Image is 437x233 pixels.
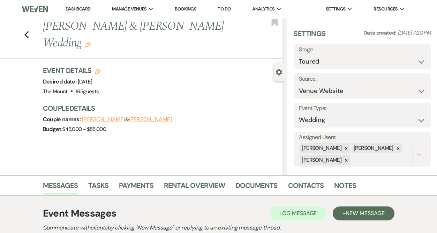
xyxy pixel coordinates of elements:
div: [PERSON_NAME] [300,143,342,153]
a: Notes [334,180,356,195]
h1: [PERSON_NAME] & [PERSON_NAME] Wedding [43,18,233,51]
label: Stage: [299,45,425,55]
img: Weven Logo [22,2,48,16]
a: Messages [43,180,78,195]
h3: Event Details [43,66,101,75]
span: [DATE] [78,78,92,85]
a: Dashboard [66,6,91,13]
label: Assigned Users: [299,132,425,143]
span: & [82,116,172,123]
span: The Mount [43,88,68,95]
span: Desired date: [43,78,78,85]
h1: Event Messages [43,206,116,221]
span: Resources [374,6,398,13]
a: Documents [235,180,278,195]
a: Rental Overview [164,180,225,195]
span: Date created: [363,29,398,36]
h2: Communicate with clients by clicking "New Message" or replying to an existing message thread. [43,224,394,232]
a: Tasks [88,180,108,195]
a: Bookings [175,6,196,12]
span: Couple names: [43,116,82,123]
span: New Message [346,210,384,217]
span: Log Message [279,210,317,217]
span: [DATE] 7:20 PM [398,29,431,36]
button: +New Message [333,206,394,220]
h3: Settings [294,29,325,44]
span: Manage Venues [112,6,146,13]
a: Contacts [288,180,324,195]
span: 165 guests [76,88,99,95]
label: Event Type: [299,103,425,114]
a: To Do [218,6,231,12]
label: Source: [299,74,425,84]
span: Analytics [252,6,274,13]
span: $45,000 - $55,000 [62,126,106,133]
button: Log Message [270,206,326,220]
button: Close lead details [276,68,282,75]
button: [PERSON_NAME] [129,117,172,122]
button: [PERSON_NAME] [82,117,125,122]
div: [PERSON_NAME] [352,143,394,153]
div: [PERSON_NAME] [300,155,342,165]
span: Settings [326,6,346,13]
span: Budget: [43,125,63,133]
h3: Couple Details [43,103,277,113]
a: Payments [119,180,153,195]
button: Edit [85,41,91,48]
